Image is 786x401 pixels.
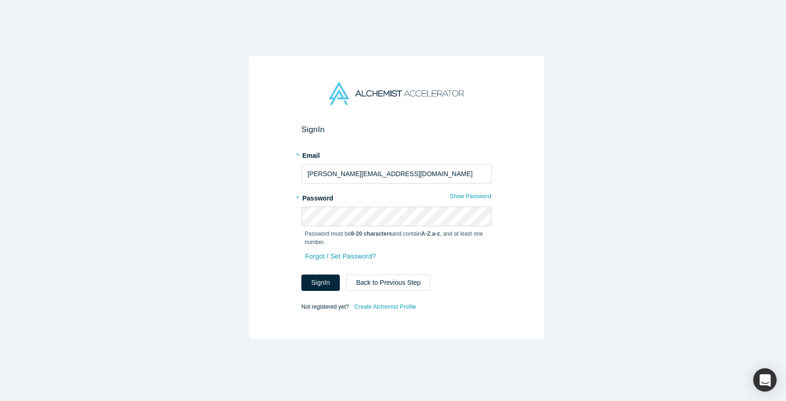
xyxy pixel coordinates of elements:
button: Back to Previous Step [346,275,431,291]
img: Alchemist Accelerator Logo [329,82,464,105]
button: Show Password [449,190,492,202]
a: Forgot / Set Password? [305,248,376,265]
strong: 8-20 characters [351,230,392,237]
label: Email [301,148,492,161]
span: Not registered yet? [301,304,349,310]
h2: Sign In [301,125,492,134]
label: Password [301,190,492,203]
a: Create Alchemist Profile [354,301,417,313]
strong: A-Z [421,230,431,237]
button: SignIn [301,275,340,291]
strong: a-z [432,230,440,237]
p: Password must be and contain , , and at least one number. [305,230,488,246]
